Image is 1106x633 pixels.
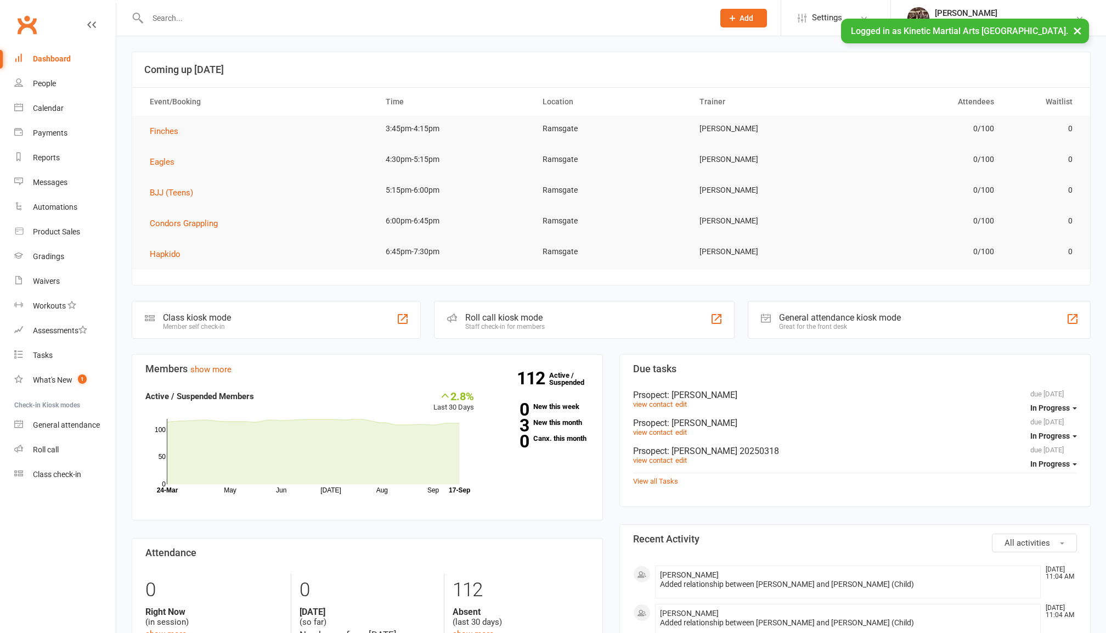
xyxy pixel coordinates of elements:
td: Ramsgate [533,177,690,203]
div: Roll call [33,445,59,454]
div: 0 [145,574,283,607]
td: 0/100 [847,147,1003,172]
a: Calendar [14,96,116,121]
div: Gradings [33,252,64,261]
a: Automations [14,195,116,220]
td: 0 [1004,147,1082,172]
span: Finches [150,126,178,136]
td: Ramsgate [533,147,690,172]
div: Automations [33,203,77,211]
span: Settings [812,5,842,30]
td: 0 [1004,116,1082,142]
a: People [14,71,116,96]
div: Roll call kiosk mode [465,312,545,323]
strong: Active / Suspended Members [145,391,254,401]
div: Calendar [33,104,64,113]
span: Eagles [150,157,174,167]
div: Payments [33,128,67,137]
td: [PERSON_NAME] [690,116,847,142]
a: view contact [633,400,673,408]
strong: Right Now [145,607,283,617]
div: (in session) [145,607,283,628]
a: Waivers [14,269,116,294]
div: People [33,79,56,88]
div: Assessments [33,326,87,335]
button: In Progress [1030,398,1077,418]
span: Logged in as Kinetic Martial Arts [GEOGRAPHIC_DATA]. [851,26,1068,36]
span: : [PERSON_NAME] [667,390,737,400]
button: Condors Grappling [150,217,225,230]
td: 0/100 [847,177,1003,203]
button: Hapkido [150,248,188,261]
span: BJJ (Teens) [150,188,193,198]
a: General attendance kiosk mode [14,413,116,438]
span: 1 [78,374,87,384]
td: 4:30pm-5:15pm [376,147,533,172]
th: Time [376,88,533,116]
td: 0/100 [847,208,1003,234]
button: In Progress [1030,426,1077,446]
div: General attendance [33,421,100,429]
strong: 0 [490,433,529,450]
time: [DATE] 11:04 AM [1040,566,1076,580]
span: In Progress [1030,404,1070,412]
a: Class kiosk mode [14,462,116,487]
a: Workouts [14,294,116,318]
a: Messages [14,170,116,195]
div: General attendance kiosk mode [779,312,901,323]
button: Add [720,9,767,27]
td: Ramsgate [533,239,690,265]
div: 0 [300,574,436,607]
div: Prsopect [633,390,1077,400]
a: edit [675,400,687,408]
div: Reports [33,153,60,162]
div: What's New [33,376,72,384]
div: Class kiosk mode [163,312,231,323]
strong: 3 [490,417,529,434]
a: What's New1 [14,368,116,393]
a: Product Sales [14,220,116,244]
td: 5:15pm-6:00pm [376,177,533,203]
a: view contact [633,456,673,464]
a: edit [675,456,687,464]
td: [PERSON_NAME] [690,147,847,172]
div: Great for the front desk [779,323,901,330]
th: Waitlist [1004,88,1082,116]
time: [DATE] 11:04 AM [1040,604,1076,619]
a: 3New this month [490,419,589,426]
strong: Absent [453,607,589,617]
span: : [PERSON_NAME] [667,418,737,428]
h3: Due tasks [633,363,1077,374]
div: (last 30 days) [453,607,589,628]
td: 6:00pm-6:45pm [376,208,533,234]
input: Search... [144,10,706,26]
a: view contact [633,428,673,436]
a: edit [675,428,687,436]
button: Eagles [150,155,182,169]
img: thumb_image1665806850.png [907,7,929,29]
span: [PERSON_NAME] [660,609,719,618]
div: Class check-in [33,470,81,479]
td: Ramsgate [533,116,690,142]
strong: [DATE] [300,607,436,617]
div: 112 [453,574,589,607]
strong: 0 [490,401,529,418]
a: Tasks [14,343,116,368]
a: Reports [14,145,116,170]
div: Workouts [33,301,66,310]
span: All activities [1005,538,1050,548]
a: View all Tasks [633,477,678,485]
a: 112Active / Suspended [549,363,597,394]
th: Location [533,88,690,116]
a: Roll call [14,438,116,462]
a: Assessments [14,318,116,343]
div: Prsopect [633,418,1077,428]
td: Ramsgate [533,208,690,234]
td: 0/100 [847,239,1003,265]
td: [PERSON_NAME] [690,177,847,203]
th: Trainer [690,88,847,116]
td: [PERSON_NAME] [690,208,847,234]
td: 6:45pm-7:30pm [376,239,533,265]
td: 0 [1004,177,1082,203]
div: Last 30 Days [433,390,474,413]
